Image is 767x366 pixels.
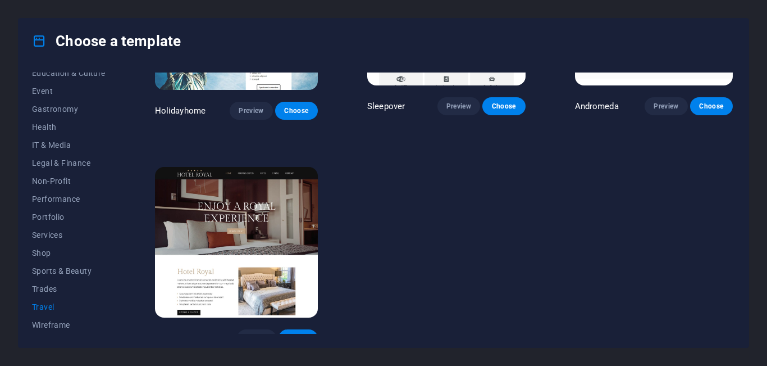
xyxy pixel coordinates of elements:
span: Choose [699,102,724,111]
button: Trades [32,280,106,298]
button: Choose [690,97,733,115]
button: Event [32,82,106,100]
span: Wireframe [32,320,106,329]
button: Services [32,226,106,244]
span: Sports & Beauty [32,266,106,275]
span: Non-Profit [32,177,106,186]
p: Andromeda [575,101,619,112]
span: Health [32,123,106,132]
span: Choose [284,106,309,115]
button: Health [32,118,106,136]
span: Preview [246,334,267,343]
span: Preview [654,102,678,111]
span: Gastronomy [32,105,106,114]
button: Legal & Finance [32,154,106,172]
button: Preview [645,97,687,115]
button: Travel [32,298,106,316]
button: Preview [230,102,272,120]
button: Gastronomy [32,100,106,118]
span: Portfolio [32,213,106,222]
button: Education & Culture [32,64,106,82]
span: Legal & Finance [32,159,106,168]
span: Trades [32,284,106,293]
button: Non-Profit [32,172,106,190]
p: Holidayhome [155,105,206,116]
button: Portfolio [32,208,106,226]
p: Sleepover [367,101,405,112]
button: Shop [32,244,106,262]
img: Hotel Royal [155,167,318,318]
button: IT & Media [32,136,106,154]
button: Choose [482,97,525,115]
button: Wireframe [32,316,106,334]
button: Choose [275,102,318,120]
span: Event [32,87,106,96]
span: Performance [32,195,106,204]
button: Sports & Beauty [32,262,106,280]
h4: Choose a template [32,32,181,50]
span: Education & Culture [32,69,106,78]
button: Choose [279,329,318,347]
span: Choose [491,102,516,111]
span: Travel [32,302,106,311]
span: Preview [446,102,471,111]
button: Performance [32,190,106,208]
button: Preview [437,97,480,115]
span: Shop [32,248,106,257]
span: Preview [239,106,263,115]
span: Choose [287,334,309,343]
button: Preview [237,329,276,347]
span: IT & Media [32,141,106,150]
p: [GEOGRAPHIC_DATA] [155,333,237,344]
span: Services [32,231,106,240]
